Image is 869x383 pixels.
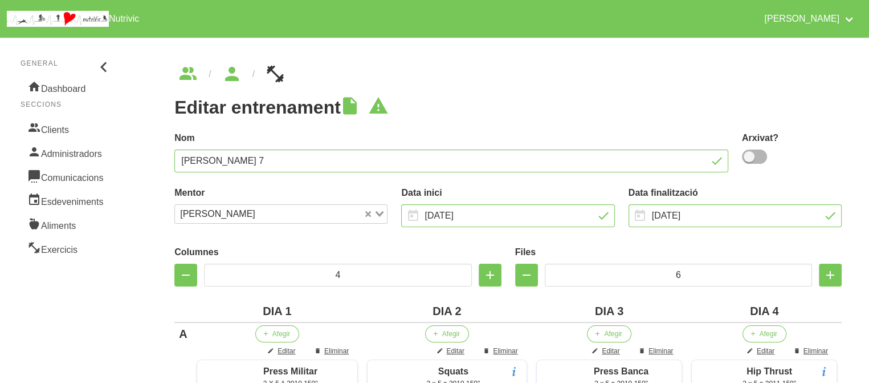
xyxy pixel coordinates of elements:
[365,210,371,219] button: Clear Selected
[694,303,837,320] div: DIA 4
[174,186,387,200] label: Mentor
[757,346,774,356] span: Editar
[629,186,842,200] label: Data finalització
[370,303,532,320] div: DIA 2
[550,372,560,381] img: 8ea60705-12ae-42e8-83e1-4ba62b1261d5%2Factivities%2F49855-139-press-de-banca-jpg.jpg
[380,372,389,381] img: 8ea60705-12ae-42e8-83e1-4ba62b1261d5%2Factivities%2F16532-squats-png.png
[174,245,501,259] label: Columnes
[327,346,352,356] span: Eliminar
[634,342,685,360] button: Eliminar
[605,346,622,356] span: Editar
[265,366,319,376] span: Press Militar
[446,329,464,339] span: Afegir
[703,372,712,381] img: 8ea60705-12ae-42e8-83e1-4ba62b1261d5%2Factivities%2F99305-hip-thrust-jpg.jpg
[263,342,307,360] button: Editar
[761,329,778,339] span: Afegir
[435,342,479,360] button: Editar
[21,164,113,188] a: Comunicacions
[21,188,113,212] a: Esdeveniments
[179,325,187,342] div: A
[174,204,387,224] div: Search for option
[442,366,472,376] span: Squats
[197,303,361,320] div: DIA 1
[515,245,842,259] label: Files
[174,131,728,145] label: Nom
[452,346,470,356] span: Editar
[482,342,532,360] button: Eliminar
[598,366,652,376] span: Press Banca
[401,186,614,200] label: Data inici
[21,212,113,236] a: Aliments
[310,342,361,360] button: Eliminar
[608,329,626,339] span: Afegir
[256,325,300,342] button: Afegir
[748,366,793,376] span: Hip Thrust
[174,65,842,83] nav: breadcrumbs
[7,11,109,27] img: company_logo
[21,75,113,99] a: Dashboard
[259,207,363,221] input: Search for option
[591,325,635,342] button: Afegir
[541,303,685,320] div: DIA 3
[21,140,113,164] a: Administradors
[21,99,113,110] p: Seccions
[499,346,523,356] span: Eliminar
[786,342,837,360] button: Eliminar
[429,325,473,342] button: Afegir
[740,342,784,360] button: Editar
[21,236,113,260] a: Exercicis
[742,131,842,145] label: Arxivat?
[803,346,828,356] span: Eliminar
[757,5,862,33] a: [PERSON_NAME]
[21,58,113,68] p: General
[744,325,788,342] button: Afegir
[651,346,676,356] span: Eliminar
[207,372,216,381] img: 8ea60705-12ae-42e8-83e1-4ba62b1261d5%2Factivities%2F63988-press-militar-jpg.jpg
[21,116,113,140] a: Clients
[177,207,258,221] span: [PERSON_NAME]
[274,329,291,339] span: Afegir
[174,97,842,118] h1: Editar entrenament
[588,342,631,360] button: Editar
[280,346,298,356] span: Editar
